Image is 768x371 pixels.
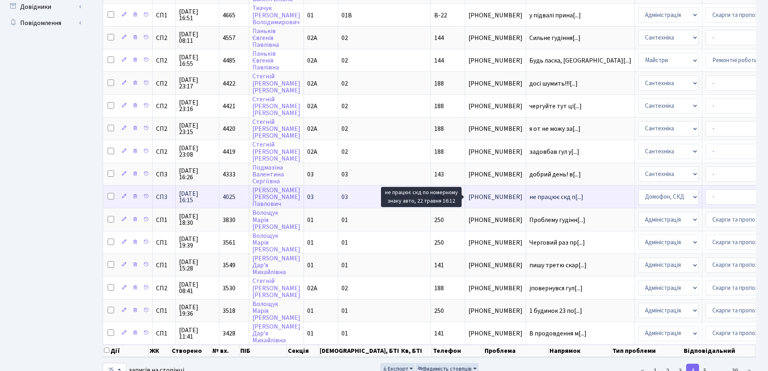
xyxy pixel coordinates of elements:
[252,277,300,300] a: Стегній[PERSON_NAME][PERSON_NAME]
[468,308,522,314] span: [PHONE_NUMBER]
[252,140,300,163] a: Стегній[PERSON_NAME][PERSON_NAME]
[223,238,235,247] span: 3561
[156,239,172,246] span: СП1
[223,284,235,293] span: 3530
[341,147,348,156] span: 02
[468,171,522,178] span: [PHONE_NUMBER]
[434,216,444,224] span: 250
[179,281,216,294] span: [DATE] 08:41
[529,261,587,270] span: пишу третю скар[...]
[434,284,444,293] span: 188
[468,57,522,64] span: [PHONE_NUMBER]
[252,300,300,322] a: ВолощукМарія[PERSON_NAME]
[179,99,216,112] span: [DATE] 23:16
[484,345,549,357] th: Проблема
[252,27,279,49] a: ПаньківЄвгеніяПавлівна
[212,345,240,357] th: № вх.
[529,34,581,42] span: Сильне гудіння[...]
[223,306,235,315] span: 3518
[239,345,287,357] th: ПІБ
[223,79,235,88] span: 4422
[468,262,522,268] span: [PHONE_NUMBER]
[223,216,235,224] span: 3830
[529,124,581,133] span: я от не можу за[...]
[223,170,235,179] span: 4333
[156,12,172,19] span: СП1
[434,306,444,315] span: 250
[468,35,522,41] span: [PHONE_NUMBER]
[156,80,172,87] span: СП2
[434,124,444,133] span: 188
[179,213,216,226] span: [DATE] 18:30
[434,329,444,338] span: 141
[341,170,348,179] span: 03
[468,103,522,109] span: [PHONE_NUMBER]
[179,54,216,67] span: [DATE] 16:55
[223,102,235,111] span: 4421
[171,345,211,357] th: Створено
[307,238,314,247] span: 01
[179,259,216,272] span: [DATE] 15:28
[179,327,216,340] span: [DATE] 11:41
[529,170,581,179] span: добрий день! в[...]
[252,95,300,117] a: Стегній[PERSON_NAME][PERSON_NAME]
[307,329,314,338] span: 01
[307,79,317,88] span: 02А
[156,171,172,178] span: СП3
[179,168,216,180] span: [DATE] 16:26
[223,193,235,201] span: 4025
[468,217,522,223] span: [PHONE_NUMBER]
[252,186,300,208] a: [PERSON_NAME][PERSON_NAME]Павлович
[179,31,216,44] span: [DATE] 08:11
[529,329,587,338] span: В продовдення м[...]
[529,238,585,247] span: Черговий раз пр[...]
[434,34,444,42] span: 144
[434,261,444,270] span: 141
[307,124,317,133] span: 02А
[341,306,348,315] span: 01
[319,345,400,357] th: [DEMOGRAPHIC_DATA], БТІ
[156,57,172,64] span: СП2
[307,193,314,201] span: 03
[307,284,317,293] span: 02А
[341,79,348,88] span: 02
[307,261,314,270] span: 01
[252,163,284,186] a: ПодмазінаВалентинаСергіївна
[307,170,314,179] span: 03
[156,103,172,109] span: СП2
[341,261,348,270] span: 01
[341,102,348,111] span: 02
[223,261,235,270] span: 3549
[156,217,172,223] span: СП1
[252,4,300,27] a: Ткачук[PERSON_NAME]Володимирович
[179,77,216,90] span: [DATE] 23:17
[529,147,579,156] span: задовбав гул у[...]
[434,147,444,156] span: 188
[468,194,522,200] span: [PHONE_NUMBER]
[341,34,348,42] span: 02
[341,329,348,338] span: 01
[434,238,444,247] span: 250
[529,56,631,65] span: Будь ласка, [GEOGRAPHIC_DATA][...]
[156,285,172,291] span: СП2
[156,35,172,41] span: СП2
[434,79,444,88] span: 188
[612,345,683,357] th: Тип проблеми
[468,12,522,19] span: [PHONE_NUMBER]
[307,306,314,315] span: 01
[434,102,444,111] span: 188
[529,306,582,315] span: 1 будинок 23 по[...]
[156,126,172,132] span: СП2
[434,170,444,179] span: 143
[341,124,348,133] span: 02
[223,124,235,133] span: 4420
[529,102,582,111] span: чергуйте тут ці[...]
[468,149,522,155] span: [PHONE_NUMBER]
[156,149,172,155] span: СП2
[252,117,300,140] a: Стегній[PERSON_NAME][PERSON_NAME]
[307,147,317,156] span: 02А
[179,304,216,317] span: [DATE] 19:36
[341,216,348,224] span: 01
[252,322,300,345] a: [PERSON_NAME]Дар’яМихайлівна
[341,193,348,201] span: 03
